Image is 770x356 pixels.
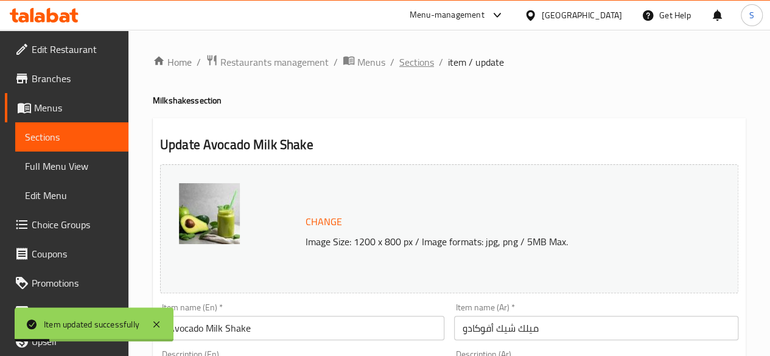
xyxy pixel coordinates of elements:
span: Choice Groups [32,217,119,232]
a: Upsell [5,327,128,356]
span: Edit Menu [25,188,119,203]
a: Choice Groups [5,210,128,239]
a: Promotions [5,268,128,298]
a: Sections [15,122,128,152]
a: Edit Menu [15,181,128,210]
li: / [439,55,443,69]
a: Branches [5,64,128,93]
span: Full Menu View [25,159,119,173]
input: Enter name Ar [454,316,738,340]
div: Item updated successfully [44,318,139,331]
span: Coupons [32,246,119,261]
span: Restaurants management [220,55,329,69]
li: / [334,55,338,69]
span: Sections [25,130,119,144]
span: Upsell [32,334,119,349]
span: item / update [448,55,504,69]
nav: breadcrumb [153,54,746,70]
a: Sections [399,55,434,69]
a: Menu disclaimer [5,298,128,327]
input: Enter name En [160,316,444,340]
h4: Milkshakes section [153,94,746,106]
a: Home [153,55,192,69]
button: Change [301,209,347,234]
span: Edit Restaurant [32,42,119,57]
img: Avocado_Milk_Shake638906931877510664.jpg [179,183,240,244]
a: Coupons [5,239,128,268]
span: Change [306,213,342,231]
a: Full Menu View [15,152,128,181]
span: Promotions [32,276,119,290]
a: Menus [5,93,128,122]
a: Edit Restaurant [5,35,128,64]
span: Branches [32,71,119,86]
li: / [390,55,394,69]
div: Menu-management [410,8,485,23]
a: Restaurants management [206,54,329,70]
span: Menu disclaimer [32,305,119,319]
p: Image Size: 1200 x 800 px / Image formats: jpg, png / 5MB Max. [301,234,706,249]
span: Menus [357,55,385,69]
h2: Update Avocado Milk Shake [160,136,738,154]
li: / [197,55,201,69]
a: Menus [343,54,385,70]
span: Menus [34,100,119,115]
div: [GEOGRAPHIC_DATA] [542,9,622,22]
span: S [749,9,754,22]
